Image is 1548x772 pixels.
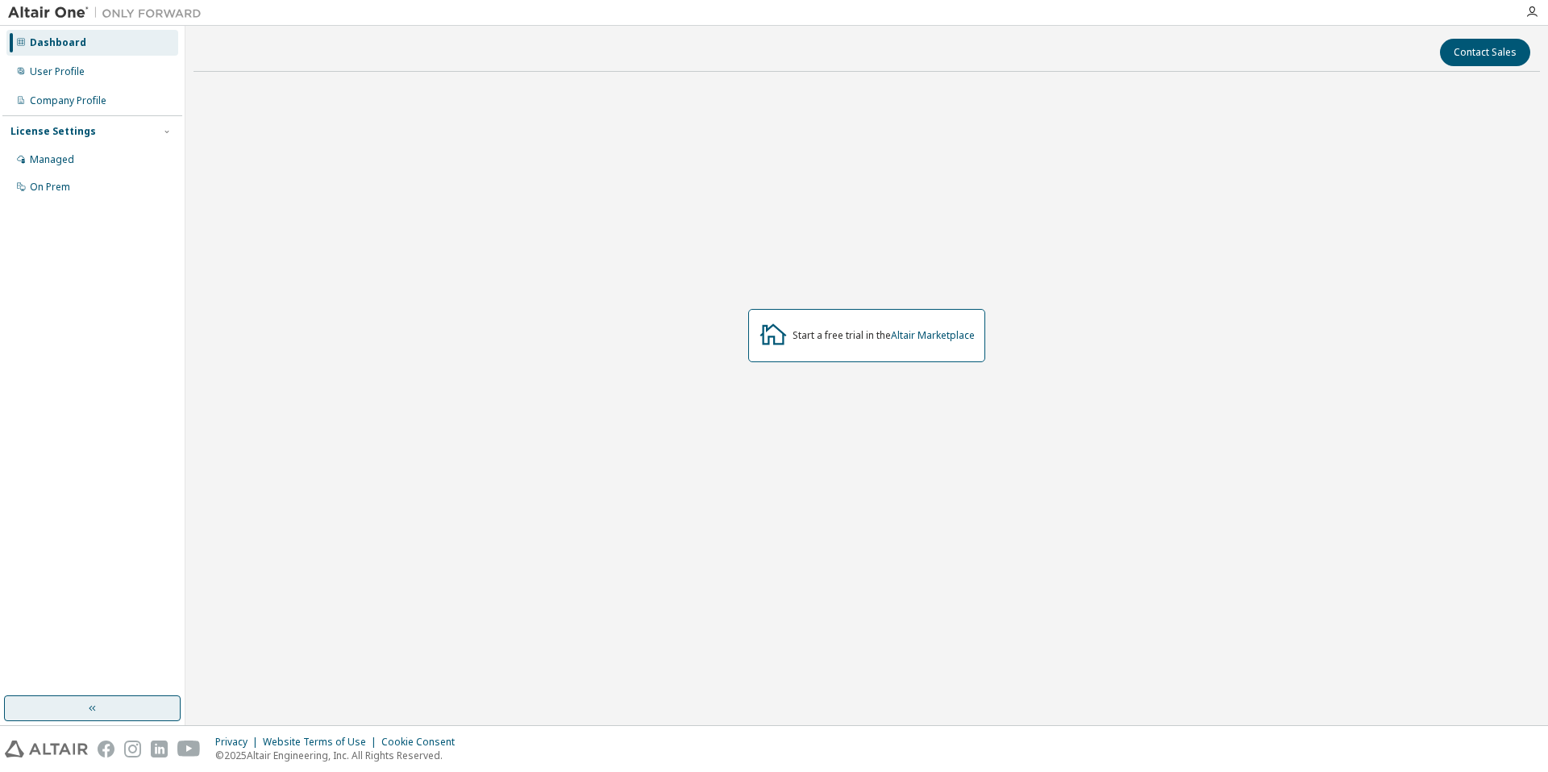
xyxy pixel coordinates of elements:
img: linkedin.svg [151,741,168,757]
button: Contact Sales [1440,39,1530,66]
a: Altair Marketplace [891,328,975,342]
div: Cookie Consent [381,736,464,749]
div: User Profile [30,65,85,78]
div: Privacy [215,736,263,749]
div: Dashboard [30,36,86,49]
div: Managed [30,153,74,166]
div: On Prem [30,181,70,194]
img: Altair One [8,5,210,21]
img: instagram.svg [124,741,141,757]
div: Company Profile [30,94,106,107]
img: youtube.svg [177,741,201,757]
div: License Settings [10,125,96,138]
img: facebook.svg [98,741,114,757]
img: altair_logo.svg [5,741,88,757]
p: © 2025 Altair Engineering, Inc. All Rights Reserved. [215,749,464,762]
div: Start a free trial in the [793,329,975,342]
div: Website Terms of Use [263,736,381,749]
